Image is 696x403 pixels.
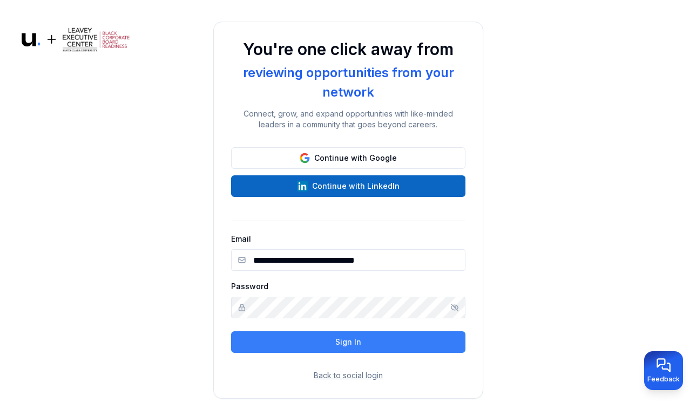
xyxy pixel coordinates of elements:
[231,234,251,243] label: Email
[22,26,130,53] img: Logo
[231,108,465,130] p: Connect, grow, and expand opportunities with like-minded leaders in a community that goes beyond ...
[231,63,465,102] div: reviewing opportunities from your network
[231,282,268,291] label: Password
[231,147,465,169] button: Continue with Google
[231,331,465,353] button: Sign In
[314,370,383,381] button: Back to social login
[231,175,465,197] button: Continue with LinkedIn
[450,303,459,312] button: Show/hide password
[647,375,680,384] span: Feedback
[644,351,683,390] button: Provide feedback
